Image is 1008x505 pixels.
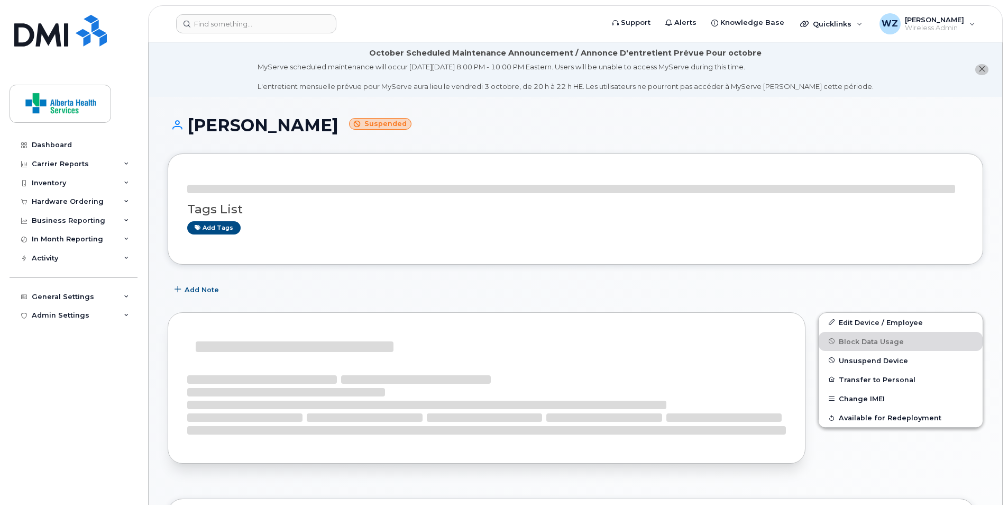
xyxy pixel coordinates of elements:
span: Available for Redeployment [839,414,941,422]
button: Change IMEI [819,389,983,408]
div: MyServe scheduled maintenance will occur [DATE][DATE] 8:00 PM - 10:00 PM Eastern. Users will be u... [258,62,874,92]
button: Available for Redeployment [819,408,983,427]
a: Edit Device / Employee [819,313,983,332]
a: Add tags [187,221,241,235]
h1: [PERSON_NAME] [168,116,983,134]
span: Unsuspend Device [839,356,908,364]
div: October Scheduled Maintenance Announcement / Annonce D'entretient Prévue Pour octobre [369,48,762,59]
button: Transfer to Personal [819,370,983,389]
small: Suspended [349,118,411,130]
button: Block Data Usage [819,332,983,351]
button: Add Note [168,281,228,300]
button: close notification [975,64,988,75]
button: Unsuspend Device [819,351,983,370]
h3: Tags List [187,203,964,216]
span: Add Note [185,285,219,295]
